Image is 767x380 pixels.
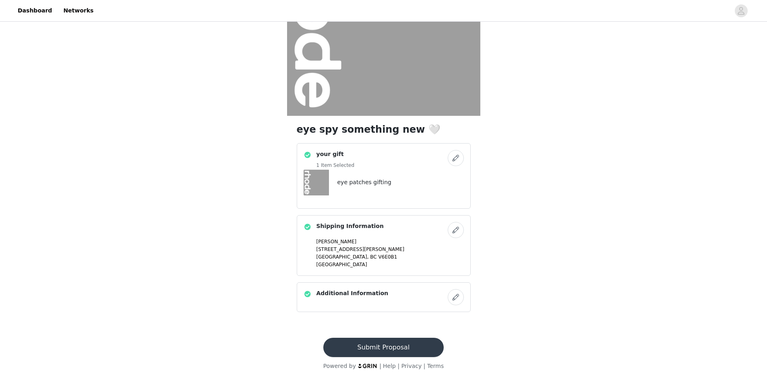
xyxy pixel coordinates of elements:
[383,363,396,369] a: Help
[316,289,389,298] h4: Additional Information
[58,2,98,20] a: Networks
[297,143,471,209] div: your gift
[316,246,464,253] p: [STREET_ADDRESS][PERSON_NAME]
[358,363,378,368] img: logo
[316,150,355,158] h4: your gift
[316,162,355,169] h5: 1 Item Selected
[370,254,376,260] span: BC
[316,222,384,230] h4: Shipping Information
[297,215,471,276] div: Shipping Information
[737,4,745,17] div: avatar
[424,363,426,369] span: |
[379,363,381,369] span: |
[304,170,329,195] img: eye patches gifting
[397,363,399,369] span: |
[297,122,471,137] h1: eye spy something new 🤍
[316,238,464,245] p: [PERSON_NAME]
[323,338,444,357] button: Submit Proposal
[378,254,397,260] span: V6E0B1
[316,261,464,268] p: [GEOGRAPHIC_DATA]
[13,2,57,20] a: Dashboard
[401,363,422,369] a: Privacy
[297,282,471,312] div: Additional Information
[337,178,391,187] h4: eye patches gifting
[323,363,356,369] span: Powered by
[427,363,444,369] a: Terms
[316,254,369,260] span: [GEOGRAPHIC_DATA],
